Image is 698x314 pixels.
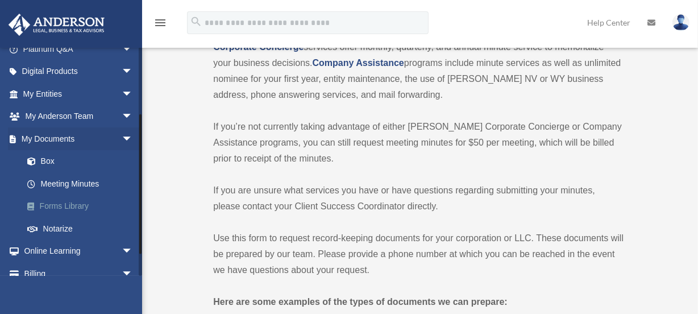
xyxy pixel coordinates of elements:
span: arrow_drop_down [122,127,144,151]
a: Company Assistance [313,58,404,68]
a: Billingarrow_drop_down [8,262,150,285]
a: My Anderson Teamarrow_drop_down [8,105,150,128]
a: Platinum Q&Aarrow_drop_down [8,38,150,60]
span: arrow_drop_down [122,105,144,129]
p: Use this form to request record-keeping documents for your corporation or LLC. These documents wi... [213,230,624,278]
a: My Entitiesarrow_drop_down [8,82,150,105]
span: arrow_drop_down [122,60,144,84]
p: If you are unsure what services you have or have questions regarding submitting your minutes, ple... [213,183,624,214]
i: menu [153,16,167,30]
a: Online Learningarrow_drop_down [8,240,150,263]
i: search [190,15,202,28]
a: Digital Productsarrow_drop_down [8,60,150,83]
a: My Documentsarrow_drop_down [8,127,150,150]
p: services offer monthly, quarterly, and annual minute service to memorialize your business decisio... [213,39,624,103]
a: Box [16,150,150,173]
a: Corporate Concierge [213,42,304,52]
a: menu [153,20,167,30]
img: Anderson Advisors Platinum Portal [5,14,108,36]
a: Notarize [16,217,150,240]
span: arrow_drop_down [122,240,144,263]
a: Forms Library [16,195,150,218]
span: arrow_drop_down [122,262,144,286]
strong: Here are some examples of the types of documents we can prepare: [213,297,508,307]
img: User Pic [672,14,689,31]
a: Meeting Minutes [16,172,144,195]
p: If you’re not currently taking advantage of either [PERSON_NAME] Corporate Concierge or Company A... [213,119,624,167]
span: arrow_drop_down [122,38,144,61]
span: arrow_drop_down [122,82,144,106]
